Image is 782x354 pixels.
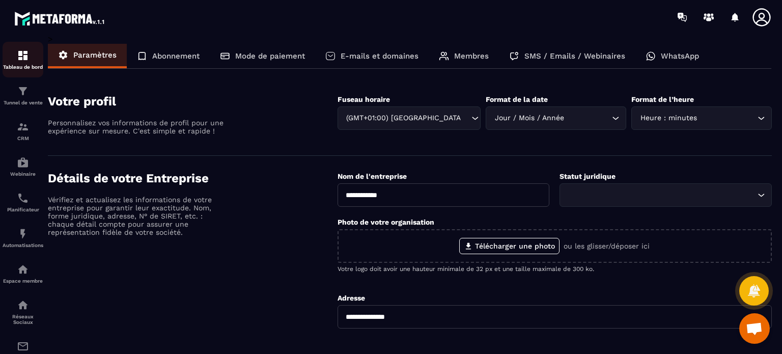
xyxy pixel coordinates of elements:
a: Ouvrir le chat [739,313,770,344]
p: Planificateur [3,207,43,212]
img: formation [17,49,29,62]
label: Nom de l'entreprise [338,172,407,180]
p: Espace membre [3,278,43,284]
a: automationsautomationsEspace membre [3,256,43,291]
label: Format de la date [486,95,548,103]
p: Votre logo doit avoir une hauteur minimale de 32 px et une taille maximale de 300 ko. [338,265,772,273]
p: Réseaux Sociaux [3,314,43,325]
a: formationformationCRM [3,113,43,149]
img: automations [17,156,29,169]
img: automations [17,228,29,240]
img: formation [17,85,29,97]
img: email [17,340,29,352]
label: Format de l’heure [631,95,694,103]
p: Personnalisez vos informations de profil pour une expérience sur mesure. C'est simple et rapide ! [48,119,226,135]
div: Search for option [486,106,626,130]
p: SMS / Emails / Webinaires [524,51,625,61]
p: Paramètres [73,50,117,60]
h4: Détails de votre Entreprise [48,171,338,185]
a: schedulerschedulerPlanificateur [3,184,43,220]
div: Search for option [338,106,481,130]
img: logo [14,9,106,28]
h4: Votre profil [48,94,338,108]
input: Search for option [566,113,609,124]
img: automations [17,263,29,276]
p: Vérifiez et actualisez les informations de votre entreprise pour garantir leur exactitude. Nom, f... [48,196,226,236]
p: Automatisations [3,242,43,248]
p: Webinaire [3,171,43,177]
label: Fuseau horaire [338,95,390,103]
a: social-networksocial-networkRéseaux Sociaux [3,291,43,333]
input: Search for option [566,189,755,201]
p: Tableau de bord [3,64,43,70]
p: Abonnement [152,51,200,61]
p: WhatsApp [661,51,699,61]
div: Search for option [560,183,772,207]
a: formationformationTunnel de vente [3,77,43,113]
p: E-mails et domaines [341,51,418,61]
img: scheduler [17,192,29,204]
label: Adresse [338,294,365,302]
input: Search for option [461,113,469,124]
p: Mode de paiement [235,51,305,61]
p: CRM [3,135,43,141]
span: Jour / Mois / Année [492,113,566,124]
label: Statut juridique [560,172,616,180]
p: Tunnel de vente [3,100,43,105]
span: (GMT+01:00) [GEOGRAPHIC_DATA] [344,113,462,124]
div: Search for option [631,106,772,130]
label: Télécharger une photo [459,238,560,254]
img: formation [17,121,29,133]
img: social-network [17,299,29,311]
label: Photo de votre organisation [338,218,434,226]
input: Search for option [699,113,755,124]
a: formationformationTableau de bord [3,42,43,77]
a: automationsautomationsWebinaire [3,149,43,184]
p: Membres [454,51,489,61]
a: automationsautomationsAutomatisations [3,220,43,256]
span: Heure : minutes [638,113,699,124]
p: ou les glisser/déposer ici [564,242,650,250]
